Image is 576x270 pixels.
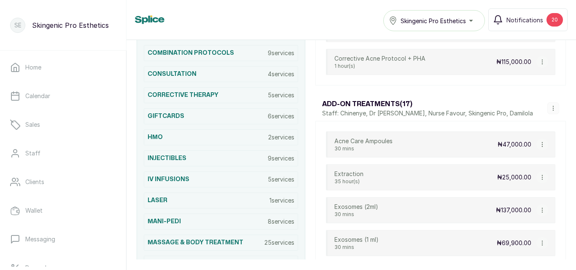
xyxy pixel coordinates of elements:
a: Home [7,56,119,79]
p: Messaging [25,235,55,243]
p: 9 services [268,154,294,163]
h3: GIFTCARDS [148,112,184,120]
p: SE [14,21,22,29]
h3: HMO [148,133,163,142]
h3: INJECTIBLES [148,154,186,163]
p: Calendar [25,92,50,100]
button: Skingenic Pro Esthetics [383,10,485,31]
p: 30 mins [334,244,379,251]
a: Calendar [7,84,119,108]
h3: CONSULTATION [148,70,196,78]
span: Skingenic Pro Esthetics [401,16,466,25]
div: 20 [546,13,563,27]
p: Acne Care Ampoules [334,137,393,145]
p: Staff: Chinenye, Dr [PERSON_NAME], Nurse Favour, Skingenic Pro, Damilola [322,109,533,118]
p: 30 mins [334,145,393,152]
p: Home [25,63,41,72]
p: 35 hour(s) [334,178,363,185]
h3: LASER [148,196,167,205]
h3: MANI-PEDI [148,217,181,226]
div: Acne Care Ampoules30 mins [334,137,393,152]
p: Skingenic Pro Esthetics [32,20,109,30]
p: 5 services [268,91,294,99]
p: 6 services [268,112,294,120]
a: Staff [7,142,119,165]
p: ₦25,000.00 [497,173,531,182]
p: Staff [25,149,40,158]
p: 25 services [264,238,294,247]
p: Corrective Acne Protocol + PHA [334,54,425,63]
button: Notifications20 [488,8,568,31]
p: 8 services [268,217,294,226]
h3: IV INFUSIONS [148,175,189,184]
p: 2 services [268,133,294,142]
div: Extraction35 hour(s) [334,170,363,185]
span: Notifications [506,16,543,24]
h3: CORRECTIVE THERAPY [148,91,218,99]
div: Corrective Acne Protocol + PHA1 hour(s) [334,54,425,70]
p: 4 services [268,70,294,78]
p: ₦69,900.00 [497,239,531,247]
p: Extraction [334,170,363,178]
p: Wallet [25,206,43,215]
p: 5 services [268,175,294,184]
a: Messaging [7,227,119,251]
h3: ADD-ON TREATMENTS ( 17 ) [322,99,533,109]
p: ₦115,000.00 [496,58,531,66]
p: Exosomes (1 ml) [334,235,379,244]
h3: MASSAGE & BODY TREATMENT [148,238,243,247]
h3: COMBINATION PROTOCOLS [148,49,234,57]
p: 1 services [269,196,294,205]
a: Wallet [7,199,119,222]
p: 1 hour(s) [334,63,425,70]
p: ₦47,000.00 [498,140,531,149]
p: Clients [25,178,44,186]
a: Clients [7,170,119,194]
div: Exosomes (1 ml)30 mins [334,235,379,251]
p: Sales [25,120,40,129]
p: 30 mins [334,211,378,218]
p: Exosomes (2ml) [334,203,378,211]
p: ₦137,000.00 [496,206,531,214]
div: Exosomes (2ml)30 mins [334,203,378,218]
p: 9 services [268,49,294,57]
a: Sales [7,113,119,136]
